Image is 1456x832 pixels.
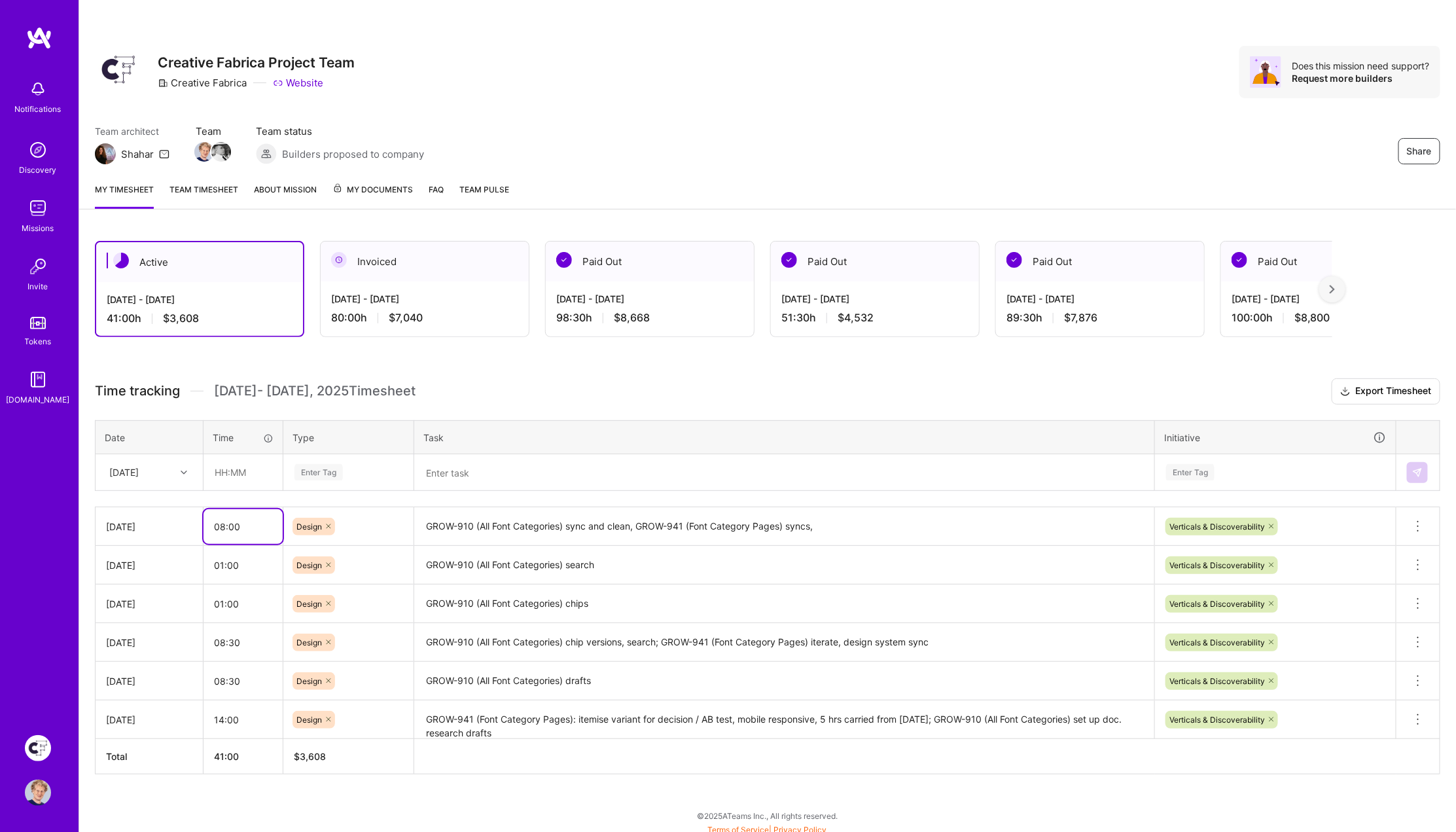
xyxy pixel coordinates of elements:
i: icon Mail [159,149,169,159]
img: Invoiced [331,252,347,268]
div: [DATE] [106,597,192,611]
div: [DATE] [106,520,192,534]
span: Time tracking [95,383,180,399]
img: Active [113,253,129,268]
div: [DATE] [109,465,139,479]
div: [DATE] - [DATE] [107,293,293,306]
img: Paid Out [781,252,797,268]
textarea: GROW-910 (All Font Categories) drafts [416,663,1153,699]
img: Team Architect [95,143,116,164]
textarea: GROW-941 (Font Category Pages): itemise variant for decision / AB test, mobile responsive, 5 hrs ... [416,702,1153,738]
input: HH:MM [204,587,283,621]
div: [DATE] [106,636,192,649]
span: Team status [256,124,424,138]
span: $3,608 [163,312,199,325]
i: icon Chevron [181,469,187,476]
h3: Creative Fabrica Project Team [158,54,355,71]
img: Paid Out [1232,252,1247,268]
div: Paid Out [996,242,1204,281]
input: HH:MM [204,509,283,544]
span: $ 3,608 [294,751,326,762]
span: $7,040 [389,311,423,325]
a: Team Member Avatar [196,141,213,163]
a: Team timesheet [169,183,238,209]
span: Design [296,676,322,686]
input: HH:MM [204,455,282,490]
span: Verticals & Discoverability [1169,560,1265,570]
span: $8,668 [614,311,650,325]
div: Enter Tag [1166,462,1215,482]
div: [DATE] - [DATE] [556,292,743,306]
a: My Documents [332,183,413,209]
span: Builders proposed to company [282,147,424,161]
img: tokens [30,317,46,329]
span: Design [296,599,322,609]
input: HH:MM [204,625,283,660]
th: 41:00 [204,739,283,774]
th: Total [96,739,204,774]
div: Tokens [25,335,52,348]
input: HH:MM [204,702,283,737]
img: Invite [25,253,51,280]
span: Design [296,560,322,570]
div: Missions [22,221,54,235]
div: Creative Fabrica [158,76,247,90]
div: Shahar [121,147,154,161]
span: Verticals & Discoverability [1169,599,1265,609]
img: User Avatar [25,780,51,806]
span: [DATE] - [DATE] , 2025 Timesheet [214,383,416,399]
span: Verticals & Discoverability [1169,638,1265,647]
div: 51:30 h [781,311,968,325]
div: Paid Out [1221,242,1429,281]
div: 89:30 h [1006,311,1194,325]
span: My Documents [332,183,413,197]
div: [DATE] [106,674,192,688]
button: Export Timesheet [1332,378,1440,405]
img: bell [25,76,51,102]
img: discovery [25,137,51,163]
span: $7,876 [1064,311,1097,325]
div: Does this mission need support? [1292,60,1430,72]
div: [DATE] - [DATE] [331,292,518,306]
th: Date [96,420,204,454]
img: logo [26,26,52,50]
div: 80:00 h [331,311,518,325]
a: My timesheet [95,183,154,209]
div: 98:30 h [556,311,743,325]
span: Team [196,124,230,138]
a: About Mission [254,183,317,209]
div: [DATE] - [DATE] [781,292,968,306]
span: Design [296,715,322,725]
a: Team Member Avatar [213,141,230,163]
span: Verticals & Discoverability [1169,522,1265,532]
span: $4,532 [838,311,874,325]
img: teamwork [25,195,51,221]
button: Share [1398,138,1440,164]
img: right [1330,285,1335,294]
div: 41:00 h [107,312,293,325]
span: Verticals & Discoverability [1169,715,1265,725]
textarea: GROW-910 (All Font Categories) chip versions, search; GROW-941 (Font Category Pages) iterate, des... [416,624,1153,660]
div: 100:00 h [1232,311,1419,325]
div: Initiative [1164,430,1387,445]
div: Active [96,242,303,282]
img: Paid Out [556,252,572,268]
div: Notifications [15,102,62,116]
span: $8,800 [1294,311,1330,325]
div: [DATE] - [DATE] [1006,292,1194,306]
th: Task [414,420,1155,454]
th: Type [283,420,414,454]
img: guide book [25,367,51,393]
div: Discovery [20,163,57,177]
span: Team architect [95,124,169,138]
input: HH:MM [204,664,283,698]
a: FAQ [429,183,444,209]
div: Time [213,431,274,444]
textarea: GROW-910 (All Font Categories) chips [416,586,1153,622]
div: Enter Tag [294,462,343,482]
img: Submit [1412,467,1423,478]
textarea: GROW-910 (All Font Categories) search [416,547,1153,583]
textarea: GROW-910 (All Font Categories) sync and clean, GROW-941 (Font Category Pages) syncs, [416,509,1153,545]
i: icon Download [1340,385,1351,399]
span: Verticals & Discoverability [1169,676,1265,686]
